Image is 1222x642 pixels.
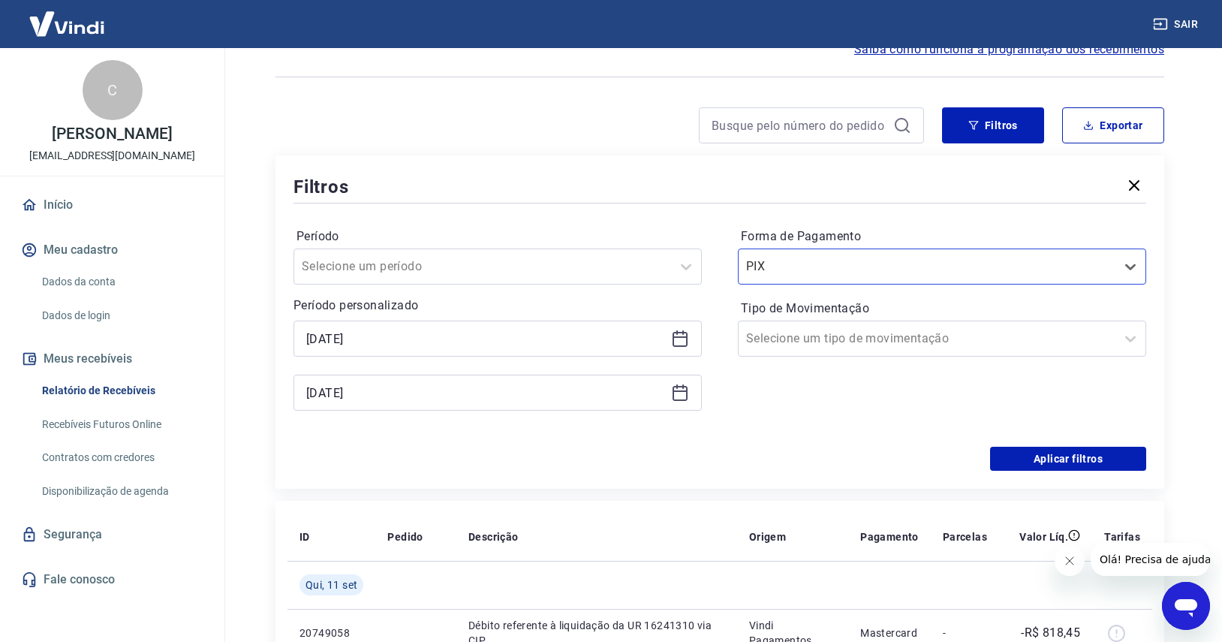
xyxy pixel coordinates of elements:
a: Dados da conta [36,267,206,297]
button: Aplicar filtros [990,447,1146,471]
input: Data inicial [306,327,665,350]
p: -R$ 818,45 [1021,624,1080,642]
iframe: Fechar mensagem [1055,546,1085,576]
a: Segurança [18,518,206,551]
iframe: Mensagem da empresa [1091,543,1210,576]
a: Disponibilização de agenda [36,476,206,507]
button: Filtros [942,107,1044,143]
p: Mastercard [860,625,919,640]
p: Pedido [387,529,423,544]
span: Qui, 11 set [305,577,357,592]
button: Meus recebíveis [18,342,206,375]
a: Dados de login [36,300,206,331]
button: Exportar [1062,107,1164,143]
img: Vindi [18,1,116,47]
p: Pagamento [860,529,919,544]
button: Meu cadastro [18,234,206,267]
h5: Filtros [293,175,349,199]
label: Forma de Pagamento [741,228,1143,246]
a: Fale conosco [18,563,206,596]
p: Descrição [468,529,519,544]
p: - [943,625,987,640]
p: Origem [749,529,786,544]
span: Olá! Precisa de ajuda? [9,11,126,23]
label: Período [296,228,699,246]
p: [EMAIL_ADDRESS][DOMAIN_NAME] [29,148,195,164]
a: Saiba como funciona a programação dos recebimentos [854,41,1164,59]
a: Relatório de Recebíveis [36,375,206,406]
a: Recebíveis Futuros Online [36,409,206,440]
input: Busque pelo número do pedido [712,114,887,137]
p: ID [299,529,310,544]
p: Período personalizado [293,297,702,315]
input: Data final [306,381,665,404]
label: Tipo de Movimentação [741,300,1143,318]
a: Contratos com credores [36,442,206,473]
p: Parcelas [943,529,987,544]
p: Tarifas [1104,529,1140,544]
button: Sair [1150,11,1204,38]
p: 20749058 [299,625,363,640]
p: [PERSON_NAME] [52,126,172,142]
a: Início [18,188,206,222]
p: Valor Líq. [1019,529,1068,544]
iframe: Botão para abrir a janela de mensagens [1162,582,1210,630]
div: C [83,60,143,120]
